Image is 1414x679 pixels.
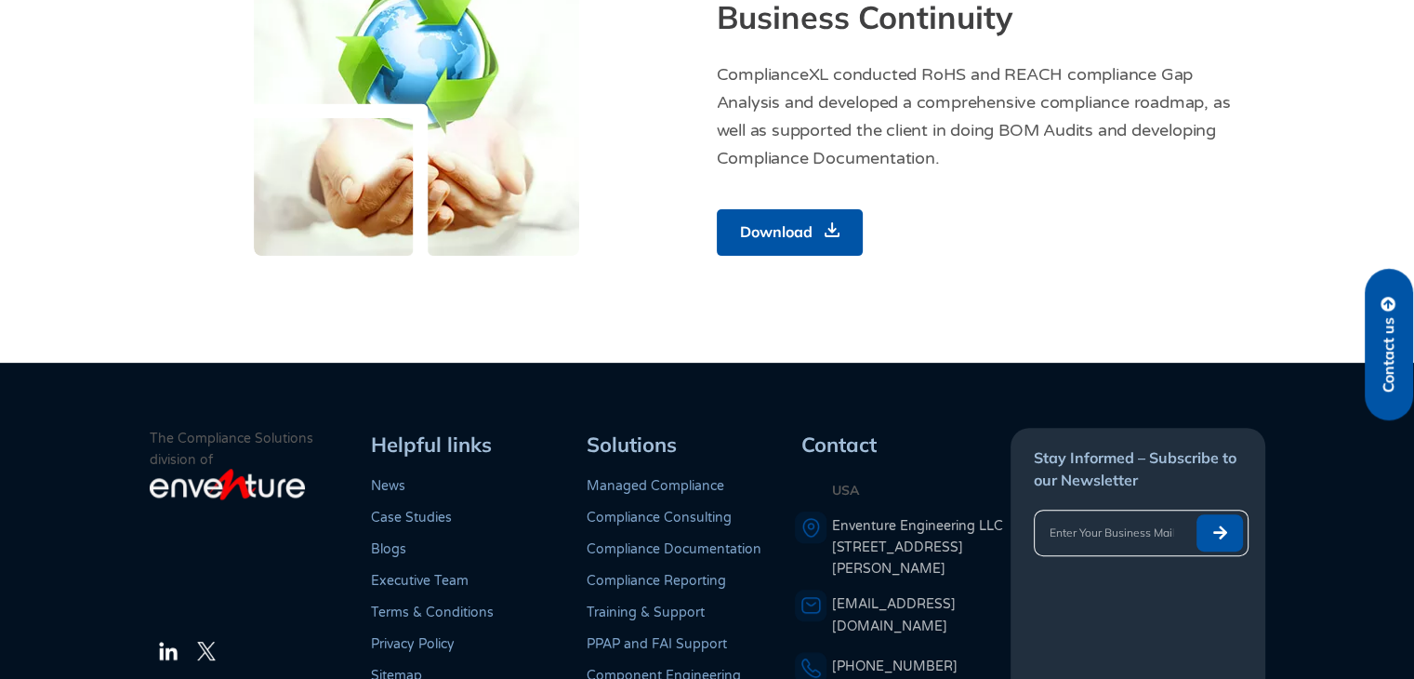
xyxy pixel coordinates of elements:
span: Solutions [587,432,677,458]
img: enventure-light-logo_s [150,467,305,502]
a: Compliance Documentation [587,541,761,557]
a: Terms & Conditions [371,605,494,620]
span: Contact us [1381,317,1397,393]
a: Managed Compliance [587,478,724,494]
a: Blogs [371,541,406,557]
span: Stay Informed – Subscribe to our Newsletter [1034,448,1236,489]
a: Contact us [1365,269,1413,420]
a: Training & Support [587,605,705,620]
input: Enter Your Business Mail ID [1035,514,1189,552]
a: Enventure Engineering LLC[STREET_ADDRESS][PERSON_NAME] [832,515,1007,580]
a: News [371,478,405,494]
img: The LinkedIn Logo [157,640,179,662]
a: Compliance Reporting [587,573,726,589]
a: Download [717,209,863,256]
p: ComplianceXL conducted RoHS and REACH compliance Gap Analysis and developed a comprehensive compl... [717,60,1256,172]
a: Case Studies [371,510,452,526]
img: A pin icon representing a location [795,512,827,544]
strong: USA [832,482,860,499]
img: An envelope representing an email [795,590,827,622]
a: Executive Team [371,573,469,589]
span: Download [740,220,813,244]
img: The Twitter Logo [197,642,216,660]
p: The Compliance Solutions division of [150,428,365,471]
span: Helpful links [371,432,492,458]
a: [PHONE_NUMBER] [832,659,958,674]
a: [EMAIL_ADDRESS][DOMAIN_NAME] [832,596,956,633]
a: Compliance Consulting [587,510,732,526]
a: Privacy Policy [371,636,455,652]
a: PPAP and FAI Support [587,636,727,652]
span: Contact [801,432,877,458]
